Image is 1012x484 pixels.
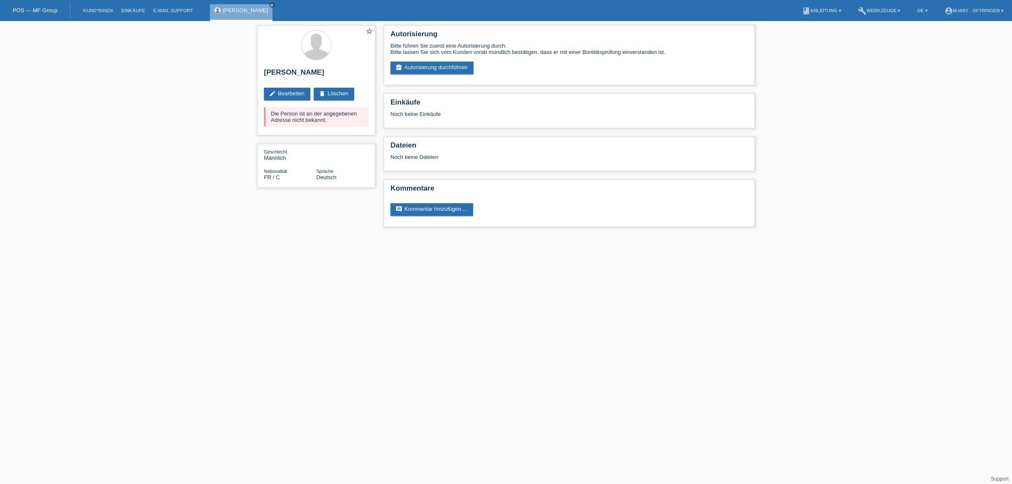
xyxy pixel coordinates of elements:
[396,64,402,71] i: assignment_turned_in
[269,2,275,8] a: close
[316,169,334,174] span: Sprache
[316,174,336,180] span: Deutsch
[390,62,474,74] a: assignment_turned_inAutorisierung durchführen
[79,8,117,13] a: Kund*innen
[390,111,748,124] div: Noch keine Einkäufe
[798,8,845,13] a: bookAnleitung ▾
[991,476,1009,482] a: Support
[366,27,373,36] a: star_border
[264,68,369,81] h2: [PERSON_NAME]
[314,88,354,100] a: deleteLöschen
[390,184,748,197] h2: Kommentare
[117,8,149,13] a: Einkäufe
[223,7,268,13] a: [PERSON_NAME]
[264,88,310,100] a: editBearbeiten
[390,30,748,43] h2: Autorisierung
[802,7,810,15] i: book
[858,7,867,15] i: build
[264,149,287,154] span: Geschlecht
[940,8,1008,13] a: account_circlem-way - Oftringen ▾
[269,90,276,97] i: edit
[270,3,274,7] i: close
[264,169,287,174] span: Nationalität
[390,203,473,216] a: commentKommentar hinzufügen ...
[390,43,748,55] div: Bitte führen Sie zuerst eine Autorisierung durch. Bitte lassen Sie sich vom Kunden vorab mündlich...
[854,8,905,13] a: buildWerkzeuge ▾
[390,98,748,111] h2: Einkäufe
[13,7,57,13] a: POS — MF Group
[396,206,402,212] i: comment
[264,174,280,180] span: Frankreich / C / 01.11.1992
[264,148,316,161] div: Männlich
[390,154,648,160] div: Noch keine Dateien
[264,107,369,126] div: Die Person ist an der angegebenen Adresse nicht bekannt.
[945,7,953,15] i: account_circle
[149,8,197,13] a: E-Mail Support
[913,8,931,13] a: DE ▾
[319,90,326,97] i: delete
[390,141,748,154] h2: Dateien
[366,27,373,35] i: star_border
